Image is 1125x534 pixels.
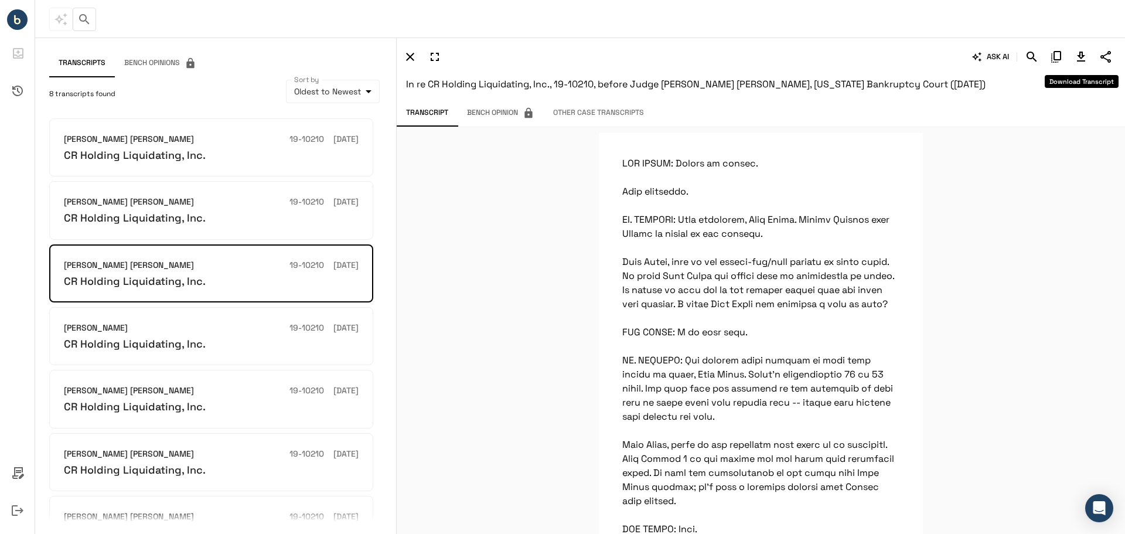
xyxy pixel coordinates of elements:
div: Oldest to Newest [286,80,380,103]
button: Download Transcript [1071,47,1091,67]
h6: [DATE] [333,511,359,523]
button: ASK AI [970,47,1012,67]
span: This feature has been disabled by your account admin. [49,8,73,31]
h6: [PERSON_NAME] [PERSON_NAME] [64,196,194,209]
h6: [DATE] [333,196,359,209]
button: Search [1022,47,1042,67]
h6: CR Holding Liquidating, Inc. [64,211,206,225]
button: Share Transcript [1096,47,1116,67]
div: Download Transcript [1045,75,1119,88]
h6: 19-10210 [289,322,324,335]
button: Other Case Transcripts [544,102,653,124]
button: Transcripts [49,49,115,77]
h6: [DATE] [333,448,359,461]
h6: [PERSON_NAME] [PERSON_NAME] [64,385,194,397]
span: 8 transcripts found [49,89,115,100]
div: Open Intercom Messenger [1085,494,1113,522]
h6: 19-10210 [289,385,324,397]
button: Transcript [397,102,458,124]
h6: CR Holding Liquidating, Inc. [64,148,206,162]
h6: CR Holding Liquidating, Inc. [64,400,206,413]
h6: [PERSON_NAME] [PERSON_NAME] [64,133,194,146]
h6: CR Holding Liquidating, Inc. [64,337,206,351]
span: This feature has been disabled by your account admin. [458,102,544,124]
h6: [PERSON_NAME] [PERSON_NAME] [64,448,194,461]
h6: [PERSON_NAME] [PERSON_NAME] [64,511,194,523]
h6: [PERSON_NAME] [64,322,128,335]
span: This feature has been disabled by your account admin. [115,49,206,77]
h6: [DATE] [333,322,359,335]
h6: 19-10210 [289,133,324,146]
h6: CR Holding Liquidating, Inc. [64,274,206,288]
h6: 19-10210 [289,448,324,461]
span: Bench Opinions [124,57,196,69]
h6: 19-10210 [289,196,324,209]
span: Bench Opinion [467,107,534,119]
h6: 19-10210 [289,511,324,523]
h6: [DATE] [333,133,359,146]
h6: 19-10210 [289,259,324,272]
h6: [DATE] [333,385,359,397]
span: In re CR Holding Liquidating, Inc., 19-10210, before Judge [PERSON_NAME] [PERSON_NAME], [US_STATE... [406,78,986,90]
h6: CR Holding Liquidating, Inc. [64,463,206,477]
h6: [PERSON_NAME] [PERSON_NAME] [64,259,194,272]
label: Sort by [294,74,319,84]
button: Copy Citation [1046,47,1066,67]
h6: [DATE] [333,259,359,272]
